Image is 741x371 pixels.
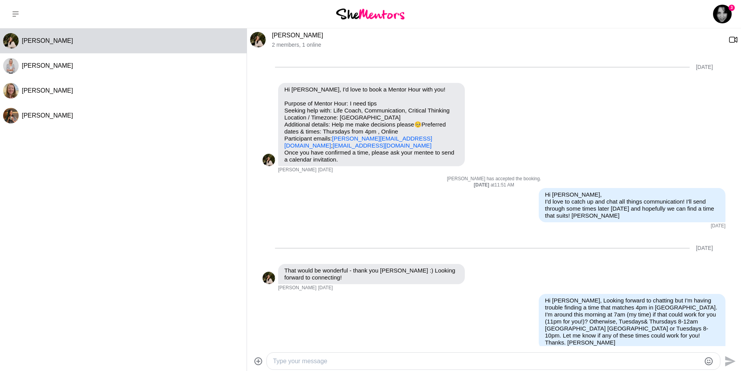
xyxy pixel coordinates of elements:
[263,182,725,188] div: at 11:51 AM
[263,154,275,166] img: K
[336,9,405,19] img: She Mentors Logo
[318,167,333,173] time: 2025-09-29T16:06:05.771Z
[696,64,713,70] div: [DATE]
[318,285,333,291] time: 2025-10-01T16:48:46.052Z
[263,272,275,284] img: K
[284,149,459,163] p: Once you have confirmed a time, please ask your mentee to send a calendar invitation.
[713,5,732,23] a: Donna English3
[263,176,725,182] p: [PERSON_NAME] has accepted the booking.
[713,5,732,23] img: Donna English
[22,112,73,119] span: [PERSON_NAME]
[704,357,713,366] button: Emoji picker
[3,58,19,74] img: H
[3,83,19,98] div: Tammy McCann
[720,352,738,370] button: Send
[545,191,719,219] p: Hi [PERSON_NAME], I'd love to catch up and chat all things communication! I'll send through some ...
[3,108,19,123] div: Amy Cunliffe
[22,37,73,44] span: [PERSON_NAME]
[414,121,422,128] span: 🥺
[284,267,459,281] p: That would be wonderful - thank you [PERSON_NAME] :) Looking forward to connecting!
[3,58,19,74] div: Hayley Scott
[3,33,19,49] img: K
[250,32,266,47] img: K
[3,108,19,123] img: A
[333,142,431,149] a: [EMAIL_ADDRESS][DOMAIN_NAME]
[22,62,73,69] span: [PERSON_NAME]
[696,245,713,251] div: [DATE]
[711,223,725,229] time: 2025-09-30T01:52:37.992Z
[3,33,19,49] div: Katriona Li
[284,135,432,149] a: [PERSON_NAME][EMAIL_ADDRESS][DOMAIN_NAME]
[250,32,266,47] div: Katriona Li
[278,285,317,291] span: [PERSON_NAME]
[284,86,459,93] p: Hi [PERSON_NAME], I'd love to book a Mentor Hour with you!
[284,100,459,149] p: Purpose of Mentor Hour: I need tips Seeking help with: Life Coach, Communication, Critical Thinki...
[278,167,317,173] span: [PERSON_NAME]
[273,357,701,366] textarea: Type your message
[3,83,19,98] img: T
[272,32,323,39] a: [PERSON_NAME]
[729,5,735,11] span: 3
[545,297,719,346] p: Hi [PERSON_NAME], Looking forward to chatting but I'm having trouble finding a time that matches ...
[22,87,73,94] span: [PERSON_NAME]
[263,272,275,284] div: Katriona Li
[263,154,275,166] div: Katriona Li
[272,42,722,48] p: 2 members , 1 online
[474,182,490,188] strong: [DATE]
